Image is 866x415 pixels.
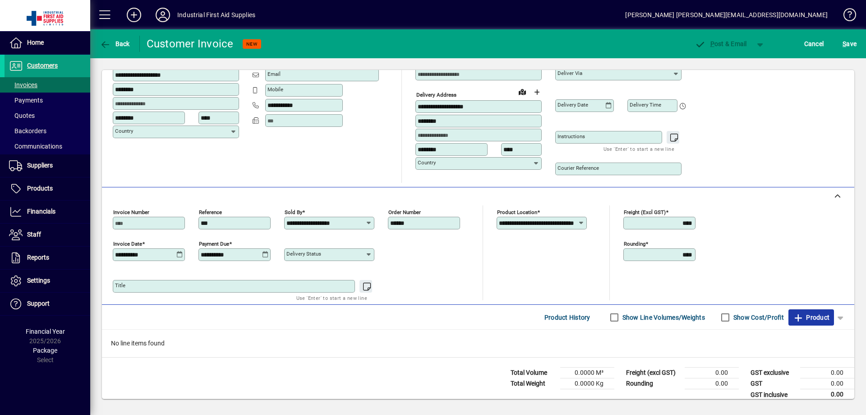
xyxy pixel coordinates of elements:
a: View on map [515,84,530,99]
a: Support [5,293,90,315]
mat-label: Order number [388,209,421,215]
span: Quotes [9,112,35,119]
mat-label: Delivery status [286,251,321,257]
app-page-header-button: Back [90,36,140,52]
mat-label: Reference [199,209,222,215]
a: Financials [5,201,90,223]
td: 0.0000 M³ [560,368,614,378]
mat-label: Rounding [624,241,645,247]
a: Payments [5,93,90,108]
td: 0.0000 Kg [560,378,614,389]
a: Staff [5,224,90,246]
button: Cancel [802,36,826,52]
span: Backorders [9,127,46,135]
span: Products [27,185,53,192]
td: Total Volume [506,368,560,378]
span: Home [27,39,44,46]
label: Show Line Volumes/Weights [621,313,705,322]
mat-label: Delivery time [630,102,661,108]
span: Back [100,40,130,47]
a: Suppliers [5,154,90,177]
span: P [710,40,714,47]
button: Choose address [530,85,544,99]
span: Financials [27,208,55,215]
mat-label: Mobile [267,86,283,93]
mat-label: Product location [497,209,537,215]
mat-label: Deliver via [557,70,582,76]
td: Total Weight [506,378,560,389]
span: Invoices [9,81,37,89]
div: [PERSON_NAME] [PERSON_NAME][EMAIL_ADDRESS][DOMAIN_NAME] [625,8,828,22]
mat-label: Invoice number [113,209,149,215]
span: S [843,40,846,47]
span: Package [33,347,57,354]
a: Settings [5,270,90,292]
div: Industrial First Aid Supplies [177,8,255,22]
a: Communications [5,139,90,154]
button: Product [788,309,834,326]
span: ave [843,37,857,51]
span: Payments [9,97,43,104]
mat-label: Country [418,159,436,166]
mat-hint: Use 'Enter' to start a new line [296,293,367,303]
span: Support [27,300,50,307]
mat-label: Country [115,128,133,134]
td: GST exclusive [746,368,800,378]
a: Invoices [5,77,90,93]
span: Financial Year [26,328,65,335]
span: ost & Email [695,40,747,47]
span: Settings [27,277,50,284]
a: Home [5,32,90,54]
td: 0.00 [800,378,854,389]
mat-label: Sold by [285,209,302,215]
mat-label: Freight (excl GST) [624,209,666,215]
button: Save [840,36,859,52]
span: NEW [246,41,258,47]
a: Reports [5,247,90,269]
span: Product History [544,310,590,325]
mat-label: Payment due [199,241,229,247]
button: Add [120,7,148,23]
span: Customers [27,62,58,69]
td: 0.00 [685,378,739,389]
td: GST inclusive [746,389,800,401]
label: Show Cost/Profit [732,313,784,322]
button: Product History [541,309,594,326]
mat-label: Delivery date [557,102,588,108]
td: 0.00 [800,389,854,401]
span: Suppliers [27,162,53,169]
td: 0.00 [685,368,739,378]
span: Cancel [804,37,824,51]
button: Post & Email [690,36,751,52]
td: 0.00 [800,368,854,378]
mat-hint: Use 'Enter' to start a new line [603,144,674,154]
button: Profile [148,7,177,23]
td: Freight (excl GST) [622,368,685,378]
td: Rounding [622,378,685,389]
td: GST [746,378,800,389]
div: Customer Invoice [147,37,234,51]
a: Products [5,177,90,200]
mat-label: Instructions [557,133,585,140]
a: Backorders [5,123,90,139]
mat-label: Invoice date [113,241,142,247]
span: Staff [27,231,41,238]
mat-label: Email [267,71,281,77]
span: Product [793,310,829,325]
div: No line items found [102,330,854,357]
span: Reports [27,254,49,261]
span: Communications [9,143,62,150]
button: Back [97,36,132,52]
a: Quotes [5,108,90,123]
mat-label: Title [115,282,125,289]
mat-label: Courier Reference [557,165,599,171]
a: Knowledge Base [837,2,855,31]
